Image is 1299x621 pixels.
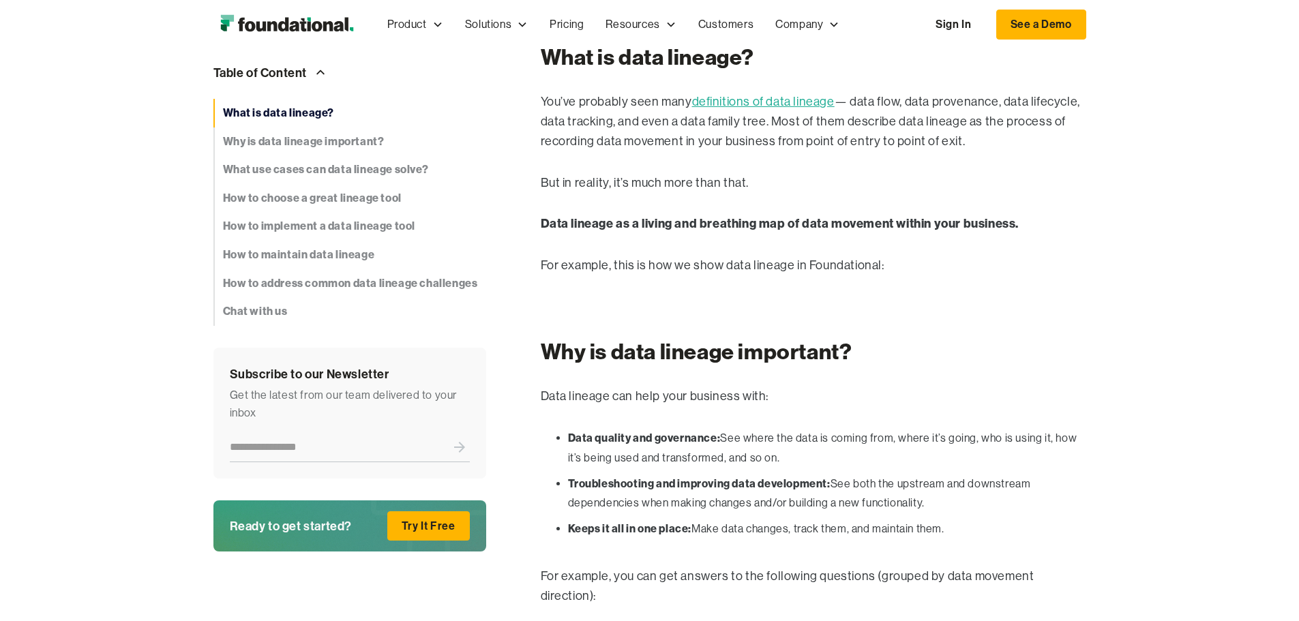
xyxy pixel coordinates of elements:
[213,212,486,241] a: How to implement a data lineage tool
[230,387,470,421] div: Get the latest from our team delivered to your inbox
[541,92,1086,151] p: You’ve probably seen many — data flow, data provenance, data lifecycle, data tracking, and even a...
[541,566,1086,606] p: For example, you can get answers to the following questions (grouped by data movement direction):
[213,269,486,297] a: How to address common data lineage challenges
[595,2,687,47] div: Resources
[223,246,375,264] strong: How to maintain data lineage
[213,155,486,184] a: What use cases can data lineage solve?
[213,241,486,269] a: How to maintain data lineage
[764,2,850,47] div: Company
[223,217,416,235] strong: How to implement a data lineage tool
[687,2,764,47] a: Customers
[213,99,486,127] a: What is data lineage?
[541,173,1086,193] p: But in reality, it’s much more than that.
[568,474,1086,514] li: See both the upstream and downstream dependencies when making changes and/or building a new funct...
[449,432,470,461] input: Submit
[539,2,595,47] a: Pricing
[1054,463,1299,621] iframe: Chat Widget
[568,519,1086,539] li: Make data changes, track them, and maintain them.
[541,44,755,70] strong: What is data lineage?
[223,189,402,207] strong: How to choose a great lineage tool
[387,16,427,33] div: Product
[541,297,1086,317] p: ‍
[213,11,360,38] img: Foundational Logo
[213,297,486,326] a: Chat with us
[213,62,308,82] div: Table of Content
[541,256,1086,275] p: For example, this is how we show data lineage in Foundational:
[312,64,329,80] img: Arrow
[568,428,1086,468] li: See where the data is coming from, where it’s going, who is using it, how it’s being used and tra...
[996,10,1086,40] a: See a Demo
[568,431,721,444] strong: Data quality and governance:
[465,16,511,33] div: Solutions
[213,11,360,38] a: home
[223,132,385,150] strong: Why is data lineage important?
[541,339,852,365] strong: Why is data lineage important?
[230,363,470,384] div: Subscribe to our Newsletter
[541,215,1019,231] strong: Data lineage as a living and breathing map of data movement within your business.
[213,183,486,212] a: How to choose a great lineage tool
[230,432,470,461] form: Newsletter Form
[922,10,985,39] a: Sign In
[230,515,353,536] div: Ready to get started?
[568,476,831,490] strong: Troubleshooting and improving data development:
[213,127,486,155] a: Why is data lineage important?
[387,511,470,541] a: Try It Free
[541,387,1086,406] p: Data lineage can help your business with:
[606,16,659,33] div: Resources
[1054,463,1299,621] div: וידג'ט של צ'אט
[775,16,823,33] div: Company
[223,274,478,292] strong: How to address common data lineage challenges
[692,95,835,108] a: definitions of data lineage
[223,104,335,122] strong: What is data lineage?
[376,2,454,47] div: Product
[454,2,539,47] div: Solutions
[223,303,288,320] strong: Chat with us
[223,161,429,179] strong: What use cases can data lineage solve?
[568,521,692,535] strong: Keeps it all in one place:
